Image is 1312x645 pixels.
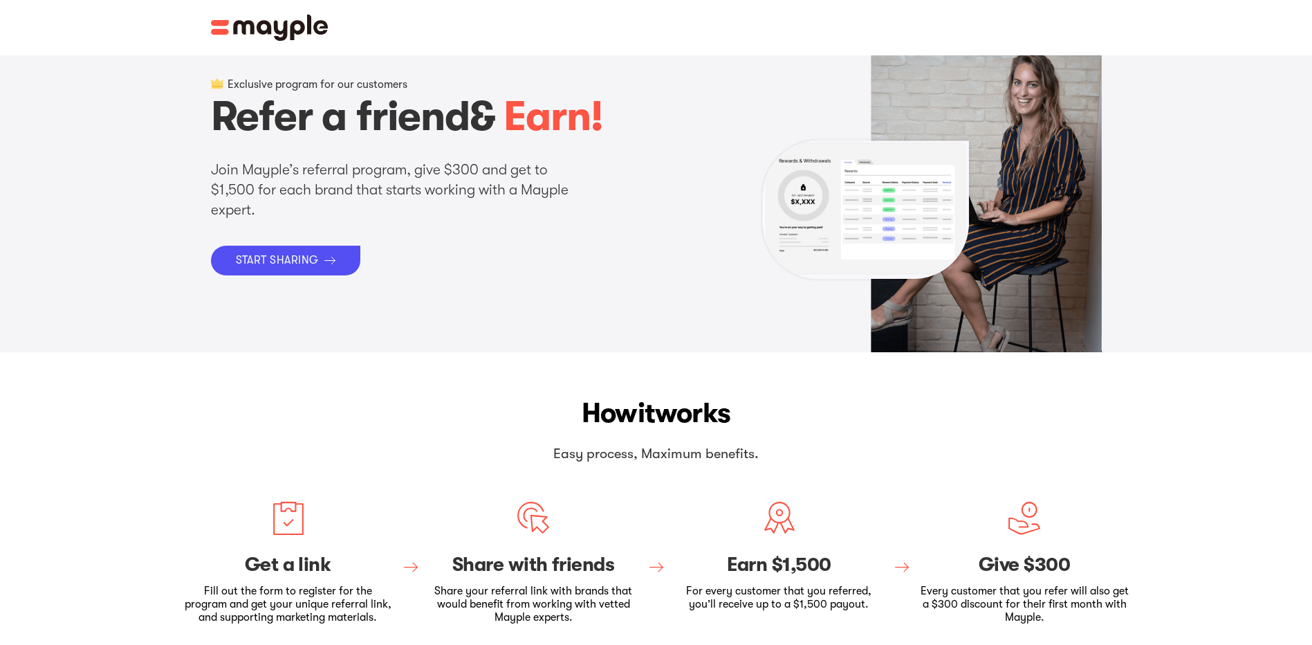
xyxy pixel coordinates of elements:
[211,160,571,221] p: Join Mayple’s referral program, give $300 and get to $1,500 for each brand that starts working wi...
[920,554,1129,577] h3: Give $300
[429,585,638,625] p: Share your referral link with brands that would benefit from working with vetted Mayple experts.
[674,585,884,611] p: For every customer that you referred, you’ll receive up to a $1,500 payout.
[397,444,916,464] p: Easy process, Maximum benefits.
[1007,500,1042,535] img: Grow your business
[211,15,329,41] img: Mayple logo
[516,500,551,535] img: Find a match
[470,93,495,140] span: &
[228,78,407,91] p: Exclusive program for our customers
[183,394,1129,433] h2: How works
[270,500,305,535] img: Create your marketing brief.
[503,93,602,140] span: Earn!
[183,554,393,577] h3: Get a link
[761,500,796,535] img: Grow your business
[211,246,360,275] a: START SHARING
[674,554,884,577] h3: Earn $1,500
[920,585,1129,625] p: Every customer that you refer will also get a $300 discount for their first month with Mayple.
[183,585,393,625] p: Fill out the form to register for the program and get your unique referral link, and supporting m...
[429,554,638,577] h3: Share with friends
[236,254,319,267] div: START SHARING
[638,397,655,429] span: it
[211,93,470,140] span: Refer a friend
